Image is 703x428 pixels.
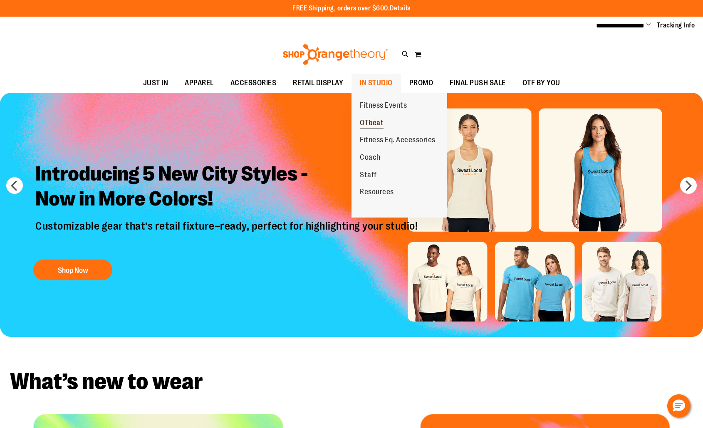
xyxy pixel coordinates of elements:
[185,74,214,92] span: APPAREL
[351,131,444,149] a: Fitness Eq. Accessories
[514,74,569,93] a: OTF BY YOU
[667,394,691,418] button: Hello, have a question? Let’s chat.
[351,149,389,166] a: Coach
[285,74,351,93] a: RETAIL DISPLAY
[135,74,177,93] a: JUST IN
[293,74,343,92] span: RETAIL DISPLAY
[143,74,168,92] span: JUST IN
[351,97,415,114] a: Fitness Events
[351,93,447,218] ul: IN STUDIO
[10,370,693,393] h2: What’s new to wear
[657,21,695,30] a: Tracking Info
[222,74,285,93] a: ACCESSORIES
[351,166,385,184] a: Staff
[401,74,442,93] a: PROMO
[6,177,23,194] button: prev
[351,114,392,132] a: OTbeat
[360,153,381,163] span: Coach
[680,177,697,194] button: next
[409,74,433,92] span: PROMO
[646,21,651,30] button: Account menu
[360,74,393,92] span: IN STUDIO
[360,188,394,198] span: Resources
[33,260,112,280] button: Shop Now
[29,155,426,285] a: Introducing 5 New City Styles -Now in More Colors! Customizable gear that’s retail fixture–ready,...
[450,74,506,92] span: FINAL PUSH SALE
[360,136,436,146] span: Fitness Eq. Accessories
[351,74,401,93] a: IN STUDIO
[292,4,411,13] p: FREE Shipping, orders over $600.
[29,220,426,251] p: Customizable gear that’s retail fixture–ready, perfect for highlighting your studio!
[176,74,222,93] a: APPAREL
[390,5,411,12] a: Details
[360,171,377,181] span: Staff
[360,119,384,129] span: OTbeat
[441,74,514,93] a: FINAL PUSH SALE
[282,44,389,65] img: Shop Orangetheory
[360,101,407,111] span: Fitness Events
[230,74,277,92] span: ACCESSORIES
[29,155,426,220] h2: Introducing 5 New City Styles - Now in More Colors!
[522,74,560,92] span: OTF BY YOU
[351,183,402,201] a: Resources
